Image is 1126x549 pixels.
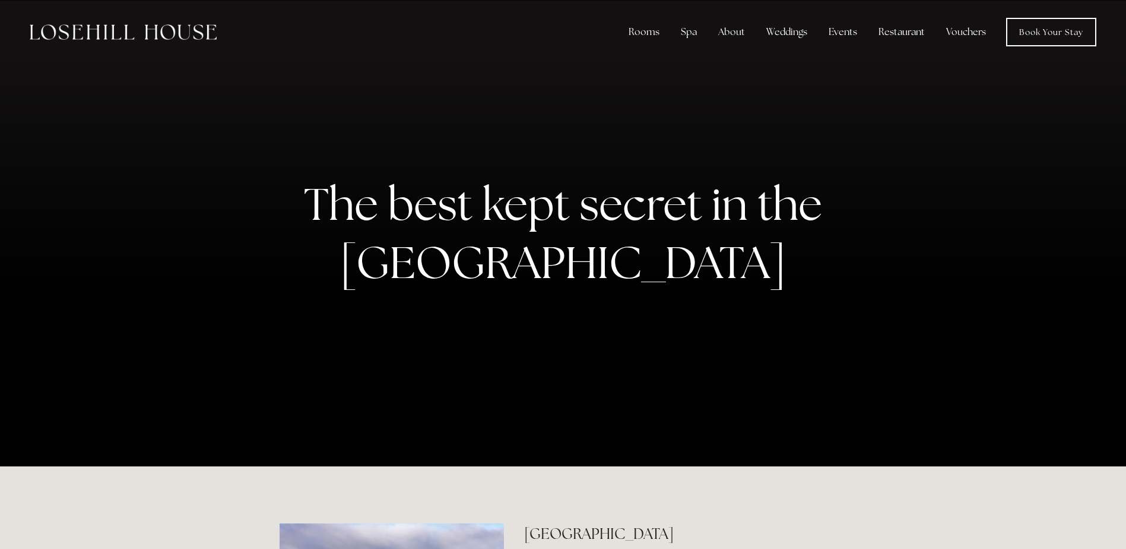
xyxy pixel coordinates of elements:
[1006,18,1096,46] a: Book Your Stay
[524,523,846,544] h2: [GEOGRAPHIC_DATA]
[709,20,754,44] div: About
[757,20,817,44] div: Weddings
[819,20,867,44] div: Events
[30,24,217,40] img: Losehill House
[619,20,669,44] div: Rooms
[869,20,934,44] div: Restaurant
[671,20,706,44] div: Spa
[304,175,832,291] strong: The best kept secret in the [GEOGRAPHIC_DATA]
[937,20,995,44] a: Vouchers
